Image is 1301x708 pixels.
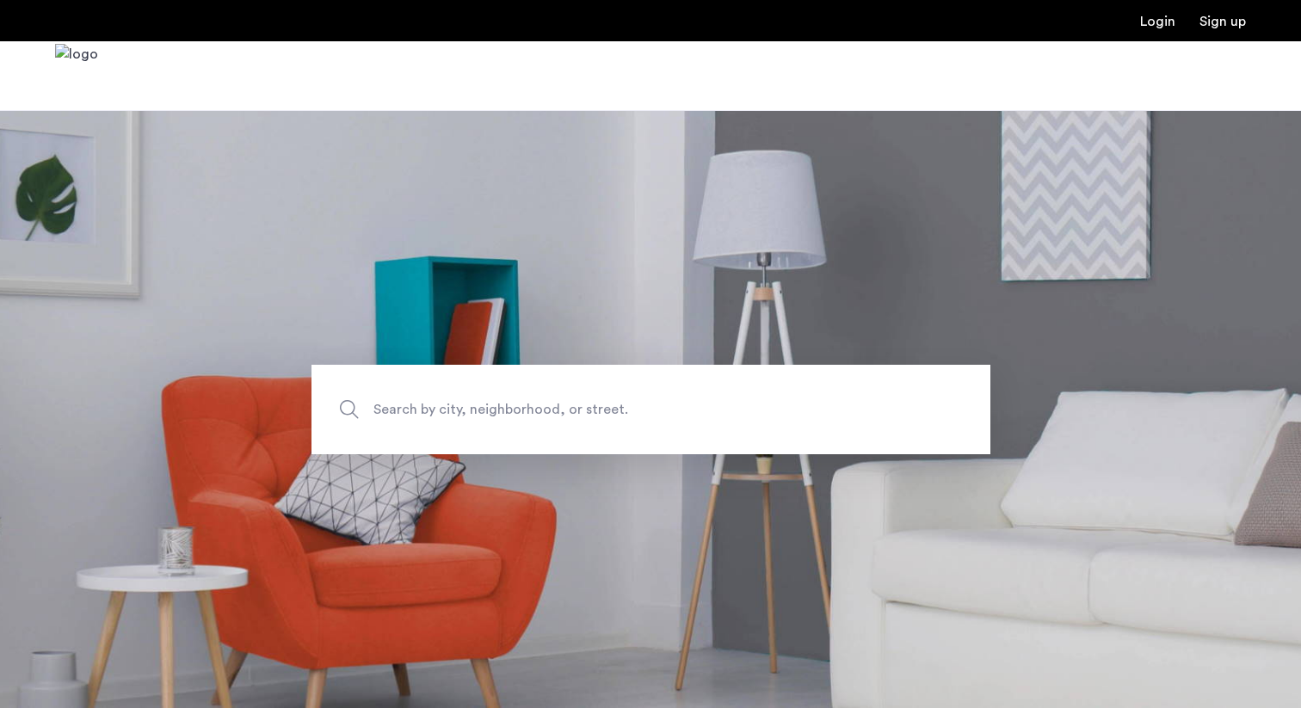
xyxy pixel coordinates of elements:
input: Apartment Search [311,365,990,454]
img: logo [55,44,98,108]
a: Login [1140,15,1175,28]
a: Registration [1199,15,1246,28]
span: Search by city, neighborhood, or street. [373,397,848,421]
a: Cazamio Logo [55,44,98,108]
